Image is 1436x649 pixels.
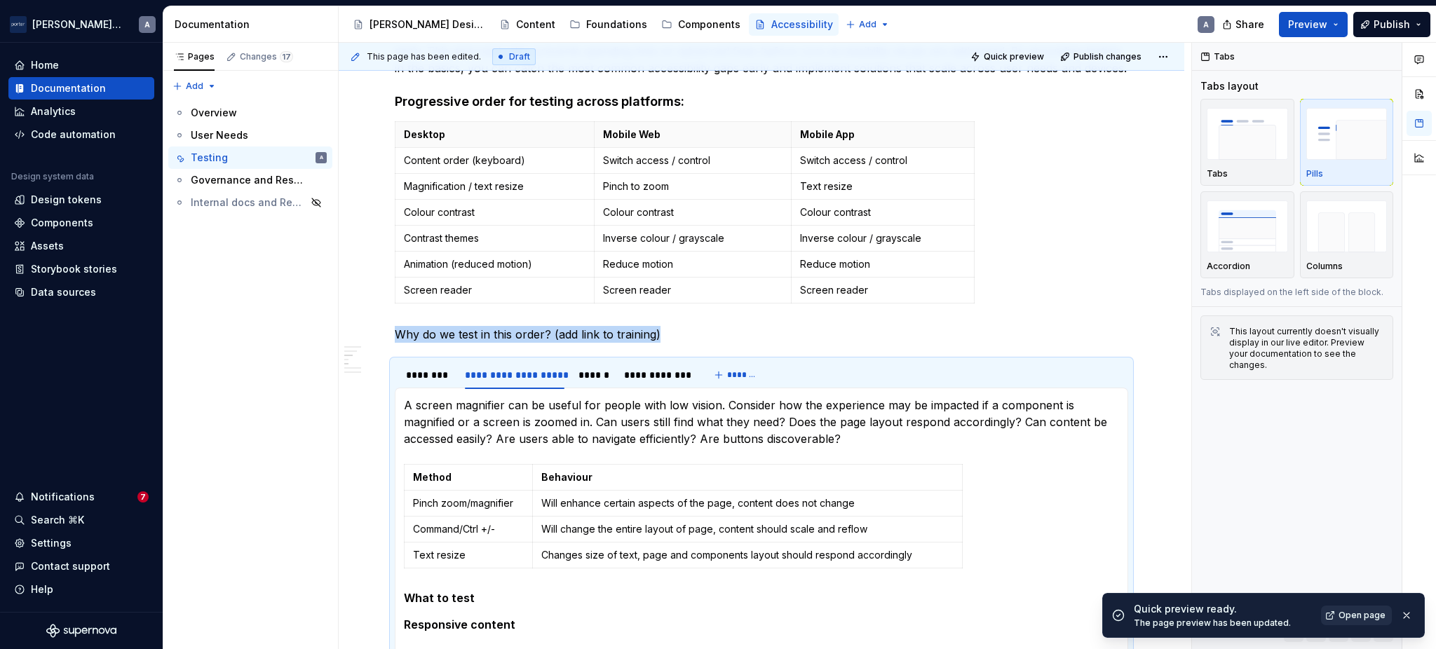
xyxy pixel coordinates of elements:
button: placeholderPills [1300,99,1394,186]
div: [PERSON_NAME] Design [370,18,485,32]
div: Contact support [31,559,110,573]
button: placeholderTabs [1200,99,1294,186]
p: Changes size of text, page and components layout should respond accordingly [541,548,954,562]
p: Screen reader [603,283,783,297]
div: Settings [31,536,72,550]
button: Add [168,76,221,96]
div: A [144,19,150,30]
div: A [320,151,323,165]
div: A [1203,19,1209,30]
p: Tabs [1207,168,1228,179]
div: Testing [191,151,228,165]
span: Publish changes [1073,51,1142,62]
p: Mobile Web [603,128,783,142]
div: Tabs layout [1200,79,1259,93]
a: TestingA [168,146,332,169]
div: Code automation [31,128,116,142]
p: Command/Ctrl +/- [413,522,524,536]
a: Internal docs and Resources [168,191,332,214]
a: User Needs [168,124,332,146]
span: Add [859,19,876,30]
span: 7 [137,491,149,503]
button: Publish changes [1056,47,1148,67]
span: Share [1235,18,1264,32]
a: Open page [1321,606,1392,625]
button: placeholderAccordion [1200,191,1294,278]
p: Columns [1306,261,1343,272]
span: This page has been edited. [367,51,481,62]
div: Search ⌘K [31,513,84,527]
button: Share [1215,12,1273,37]
span: Preview [1288,18,1327,32]
div: Help [31,582,53,596]
a: [PERSON_NAME] Design [347,13,491,36]
div: The page preview has been updated. [1134,617,1313,629]
div: Home [31,58,59,72]
p: Content order (keyboard) [404,153,585,168]
a: Design tokens [8,189,154,211]
div: Foundations [586,18,647,32]
p: Desktop [404,128,585,142]
p: Switch access / control [603,153,783,168]
button: Preview [1279,12,1348,37]
button: [PERSON_NAME] AirlinesA [3,9,160,39]
p: Colour contrast [800,205,966,219]
div: Pages [174,51,215,62]
svg: Supernova Logo [46,624,116,638]
span: Add [186,81,203,92]
p: Animation (reduced motion) [404,257,585,271]
p: Will change the entire layout of page, content should scale and reflow [541,522,954,536]
a: Home [8,54,154,76]
a: Foundations [564,13,653,36]
div: Storybook stories [31,262,117,276]
div: Quick preview ready. [1134,602,1313,616]
a: Overview [168,102,332,124]
div: Documentation [31,81,106,95]
a: Components [656,13,746,36]
p: Pills [1306,168,1323,179]
p: Colour contrast [404,205,585,219]
p: Tabs displayed on the left side of the block. [1200,287,1393,298]
div: Design tokens [31,193,102,207]
span: Draft [509,51,530,62]
a: Components [8,212,154,234]
button: Quick preview [966,47,1050,67]
a: Code automation [8,123,154,146]
div: [PERSON_NAME] Airlines [32,18,122,32]
div: Accessibility [771,18,833,32]
strong: Responsive content [404,617,515,631]
h4: Progressive order for testing across platforms: [395,93,1128,110]
p: Mobile App [800,128,966,142]
div: Design system data [11,171,94,182]
strong: Behaviour [541,471,592,483]
div: Analytics [31,104,76,118]
p: Magnification / text resize [404,179,585,193]
a: Data sources [8,281,154,303]
div: Overview [191,106,237,120]
a: Analytics [8,100,154,123]
p: Text resize [413,548,524,562]
div: Assets [31,239,64,253]
div: Page tree [347,11,839,39]
p: Screen reader [404,283,585,297]
div: Changes [240,51,293,62]
img: placeholder [1306,108,1388,159]
a: Content [494,13,561,36]
button: Add [841,15,894,34]
p: Colour contrast [603,205,783,219]
span: Quick preview [984,51,1044,62]
p: Screen reader [800,283,966,297]
p: Will enhance certain aspects of the page, content does not change [541,496,954,510]
button: Publish [1353,12,1430,37]
div: Governance and Resources [191,173,306,187]
p: Pinch zoom/magnifier [413,496,524,510]
p: Switch access / control [800,153,966,168]
p: Inverse colour / grayscale [800,231,966,245]
a: Governance and Resources [168,169,332,191]
div: Data sources [31,285,96,299]
img: placeholder [1207,200,1288,252]
div: Page tree [168,102,332,214]
span: 17 [280,51,293,62]
span: Open page [1339,610,1386,621]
